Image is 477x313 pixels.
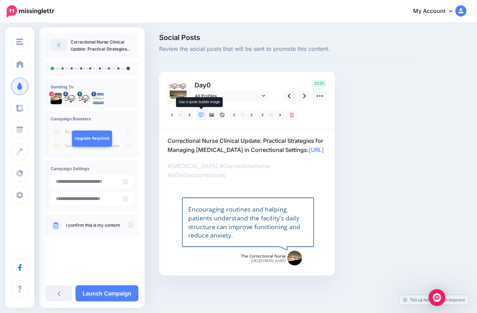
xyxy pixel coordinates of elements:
[51,125,133,152] img: campaign_review_boosters.png
[79,93,90,104] img: picture-bsa65386.png
[51,93,62,104] img: 240573482_273509684218796_3239014384347604911_n-bsa107123.jpg
[406,3,466,20] a: My Account
[429,289,445,306] div: Open Intercom Messenger
[51,39,67,51] img: article-default-image-icon.png
[93,93,104,104] img: picture-bsa65786.png
[309,146,324,153] a: [URL]
[207,81,211,89] span: 0
[71,39,133,53] p: Correctional Nurse Clinical Update: Practical Strategies for Managing [MEDICAL_DATA] in Correctio...
[191,91,269,101] a: All Profiles
[168,136,326,154] p: Correctional Nurse Clinical Update: Practical Strategies for Managing [MEDICAL_DATA] in Correctio...
[159,34,413,41] span: Social Posts
[51,166,133,171] h4: Campaign Settings
[65,93,76,104] img: picture-bsa65385.png
[159,45,413,54] span: Review the social posts that will be sent to promote this content.
[7,5,54,17] img: Missinglettr
[170,91,187,107] img: 240573482_273509684218796_3239014384347604911_n-bsa107123.jpg
[51,84,133,89] h4: Sending To
[399,295,469,305] a: Tell us how we can improve
[188,205,308,240] div: Encouraging routines and helping patients understand the facility’s daily structure can improve f...
[241,253,286,259] span: The Correctional Nurse
[51,116,133,121] h4: Campaign Boosters
[251,258,286,264] span: [URL][DOMAIN_NAME]
[178,82,187,91] img: picture-bsa65386.png
[168,161,326,180] p: #[MEDICAL_DATA] #Correctionalnurse #ADHDinccorrections
[191,80,270,90] p: Day
[66,222,120,228] a: I confirm this is my content
[16,39,23,45] img: menu.png
[170,82,178,91] img: picture-bsa65385.png
[72,131,112,147] a: Upgrade Required
[312,80,326,87] span: 2025
[195,92,260,100] span: All Profiles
